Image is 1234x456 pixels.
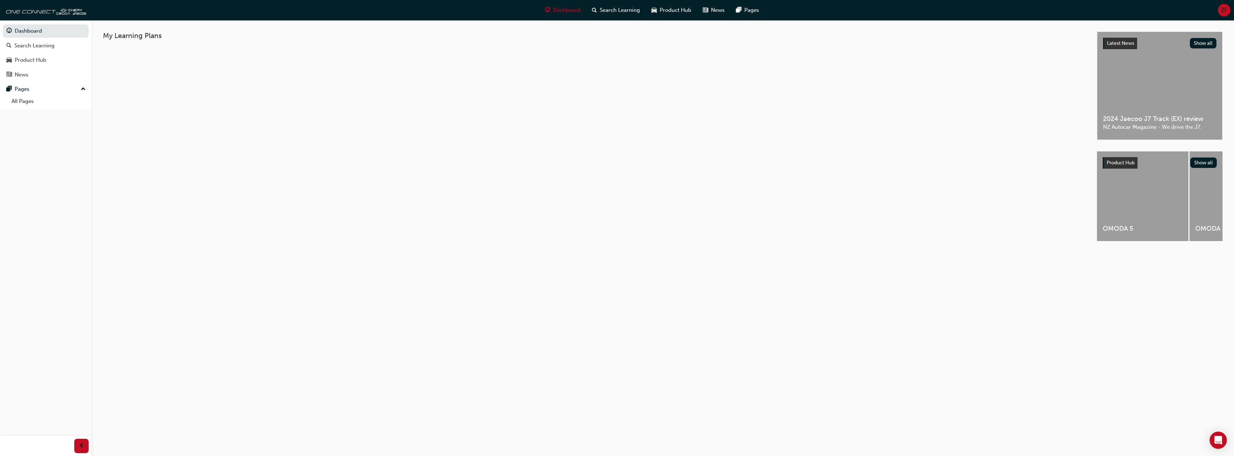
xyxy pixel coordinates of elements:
button: Pages [3,83,89,96]
span: Product Hub [1107,160,1135,166]
a: Product HubShow all [1103,157,1217,169]
span: prev-icon [79,442,84,451]
span: Pages [744,6,759,14]
span: car-icon [651,6,657,15]
span: search-icon [6,43,11,49]
button: DashboardSearch LearningProduct HubNews [3,23,89,83]
span: Dashboard [553,6,580,14]
img: oneconnect [4,3,86,17]
a: OMODA 5 [1097,151,1188,241]
span: search-icon [592,6,597,15]
a: guage-iconDashboard [539,3,586,18]
a: Dashboard [3,24,89,38]
span: Latest News [1107,40,1134,46]
span: news-icon [6,72,12,78]
span: Search Learning [600,6,640,14]
a: News [3,68,89,81]
div: Search Learning [14,42,55,50]
a: Latest NewsShow all [1103,38,1216,49]
span: 2024 Jaecoo J7 Track (EX) review [1103,115,1216,123]
span: guage-icon [545,6,550,15]
a: Product Hub [3,53,89,67]
span: up-icon [81,85,86,94]
a: Latest NewsShow all2024 Jaecoo J7 Track (EX) reviewNZ Autocar Magazine - We drive the J7. [1097,32,1223,140]
span: Product Hub [660,6,691,14]
span: guage-icon [6,28,12,34]
a: pages-iconPages [730,3,765,18]
span: car-icon [6,57,12,64]
a: car-iconProduct Hub [646,3,697,18]
a: All Pages [9,96,89,107]
div: News [15,71,28,79]
span: NZ Autocar Magazine - We drive the J7. [1103,123,1216,131]
button: ZF [1218,4,1230,17]
span: ZF [1221,6,1227,14]
h3: My Learning Plans [103,32,1085,40]
span: pages-icon [736,6,741,15]
span: pages-icon [6,86,12,93]
a: news-iconNews [697,3,730,18]
button: Show all [1190,158,1217,168]
span: OMODA 5 [1103,225,1183,233]
span: News [711,6,725,14]
a: Search Learning [3,39,89,52]
div: Open Intercom Messenger [1210,432,1227,449]
div: Pages [15,85,29,93]
div: Product Hub [15,56,46,64]
button: Show all [1190,38,1217,48]
span: news-icon [703,6,708,15]
a: search-iconSearch Learning [586,3,646,18]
